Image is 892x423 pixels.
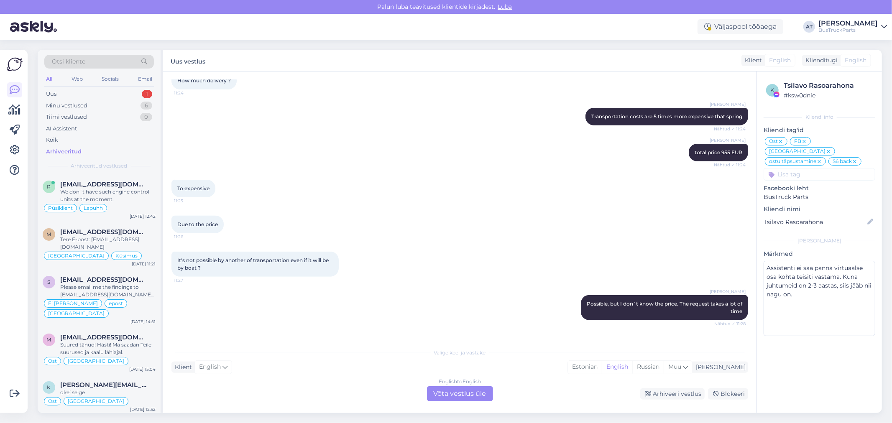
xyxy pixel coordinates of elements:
span: [GEOGRAPHIC_DATA] [769,149,826,154]
img: Askly Logo [7,56,23,72]
span: mate@silo-dobranic.hr [60,334,147,341]
span: Ost [48,399,57,404]
div: 1 [142,90,152,98]
div: Web [70,74,84,84]
span: [GEOGRAPHIC_DATA] [48,253,105,258]
div: [PERSON_NAME] [693,363,746,372]
div: Email [136,74,154,84]
div: AT [803,21,815,33]
div: Estonian [568,361,602,373]
input: Lisa tag [764,168,875,181]
div: Tere E-post: [EMAIL_ADDRESS][DOMAIN_NAME] [60,236,156,251]
span: Küsimus [115,253,138,258]
span: r [47,183,51,190]
span: Nähtud ✓ 11:24 [714,162,746,168]
span: Otsi kliente [52,57,85,66]
div: Please email me the findings to [EMAIL_ADDRESS][DOMAIN_NAME]. Cheers [60,283,156,298]
span: maret.erm@oniar.eu [60,228,147,236]
span: [GEOGRAPHIC_DATA] [68,359,124,364]
span: kevin@ektrans.ee [60,381,147,389]
span: ostu täpsustamine [769,159,816,164]
span: Püsiklient [48,206,73,211]
span: Arhiveeritud vestlused [71,162,128,170]
div: 6 [141,102,152,110]
span: To expensive [177,185,210,191]
div: [PERSON_NAME] [818,20,878,27]
span: Muu [668,363,681,370]
span: k [771,87,774,93]
p: Märkmed [764,250,875,258]
span: Possible, but I don´t know the price. The request takes a lot of time [587,301,744,314]
div: # ksw0dnie [784,91,873,100]
span: English [769,56,791,65]
div: Klienditugi [802,56,838,65]
div: All [44,74,54,84]
div: AI Assistent [46,125,77,133]
span: k [47,384,51,390]
a: [PERSON_NAME]BusTruckParts [818,20,887,33]
div: Blokeeri [708,388,748,400]
div: English [602,361,632,373]
div: [DATE] 14:51 [130,319,156,325]
span: English [199,362,221,372]
p: BusTruck Parts [764,193,875,201]
span: total price 955 EUR [695,149,742,155]
div: Arhiveeri vestlus [640,388,705,400]
p: Facebooki leht [764,184,875,193]
span: FB [794,139,801,144]
div: Klient [741,56,762,65]
input: Lisa nimi [764,217,866,227]
div: Tsilavo Rasoarahona [784,81,873,91]
span: 11:26 [174,234,205,240]
span: Due to the price [177,221,218,227]
span: [GEOGRAPHIC_DATA] [48,311,105,316]
div: We don´t have such engine control units at the moment. [60,188,156,203]
div: [DATE] 12:42 [130,213,156,219]
div: Kõik [46,136,58,144]
span: How much delivery ? [177,77,231,84]
div: Tiimi vestlused [46,113,87,121]
span: racoon1955@gmail.com [60,181,147,188]
textarea: Assistenti ei saa panna virtuaalse osa kohta teisiti vastama. Kuna juhtumeid on 2-3 aastas, siis ... [764,261,875,336]
div: Minu vestlused [46,102,87,110]
span: m [47,336,51,343]
div: [PERSON_NAME] [764,237,875,245]
div: Klient [171,363,192,372]
span: stunotson@gmail.com [60,276,147,283]
span: It's not possible by another of transportation even if it will be by boat ? [177,257,330,271]
div: Arhiveeritud [46,148,82,156]
span: Transportation costs are 5 times more expensive that spring [591,113,742,120]
div: 0 [140,113,152,121]
div: Socials [100,74,120,84]
span: 11:24 [174,90,205,96]
span: m [47,231,51,237]
span: [PERSON_NAME] [710,101,746,107]
span: epost [109,301,123,306]
div: Russian [632,361,664,373]
span: 11:27 [174,277,205,283]
div: Võta vestlus üle [427,386,493,401]
div: Uus [46,90,56,98]
p: Kliendi tag'id [764,126,875,135]
div: Valige keel ja vastake [171,349,748,357]
span: Luba [496,3,515,10]
span: Ost [769,139,778,144]
div: [DATE] 12:52 [130,406,156,413]
span: Lapuhh [84,206,103,211]
span: Ei [PERSON_NAME] [48,301,98,306]
label: Uus vestlus [171,55,205,66]
span: [PERSON_NAME] [710,288,746,295]
p: Kliendi nimi [764,205,875,214]
span: Nähtud ✓ 11:28 [714,321,746,327]
div: Kliendi info [764,113,875,121]
div: [DATE] 15:04 [129,366,156,372]
div: okei selge [60,389,156,396]
span: Ost [48,359,57,364]
div: [DATE] 11:21 [132,261,156,267]
div: English to English [439,378,481,385]
span: s [48,279,51,285]
span: Nähtud ✓ 11:24 [714,126,746,132]
span: S6 back [833,159,852,164]
div: Suured tänud! Hästi! Ma saadan Teile suurused ja kaalu lähiajal. [60,341,156,356]
div: BusTruckParts [818,27,878,33]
